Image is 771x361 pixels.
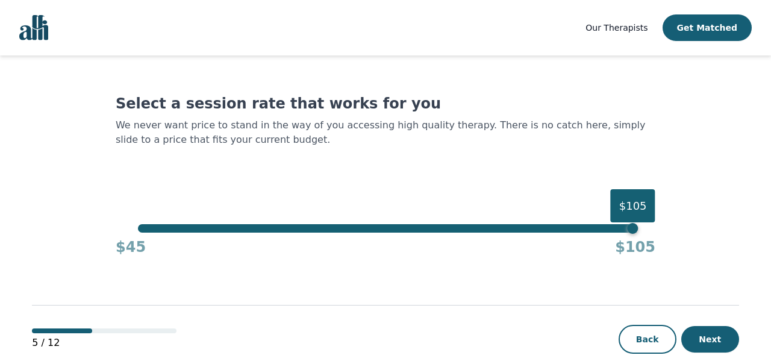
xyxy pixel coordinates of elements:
p: 5 / 12 [32,336,176,350]
h1: Select a session rate that works for you [116,94,655,113]
a: Our Therapists [585,20,648,35]
button: Next [681,326,739,353]
p: We never want price to stand in the way of you accessing high quality therapy. There is no catch ... [116,118,655,147]
img: alli logo [19,15,48,40]
h4: $45 [116,237,146,257]
span: Our Therapists [585,23,648,33]
div: $105 [611,189,655,222]
button: Get Matched [663,14,752,41]
h4: $105 [615,237,655,257]
button: Back [619,325,676,354]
